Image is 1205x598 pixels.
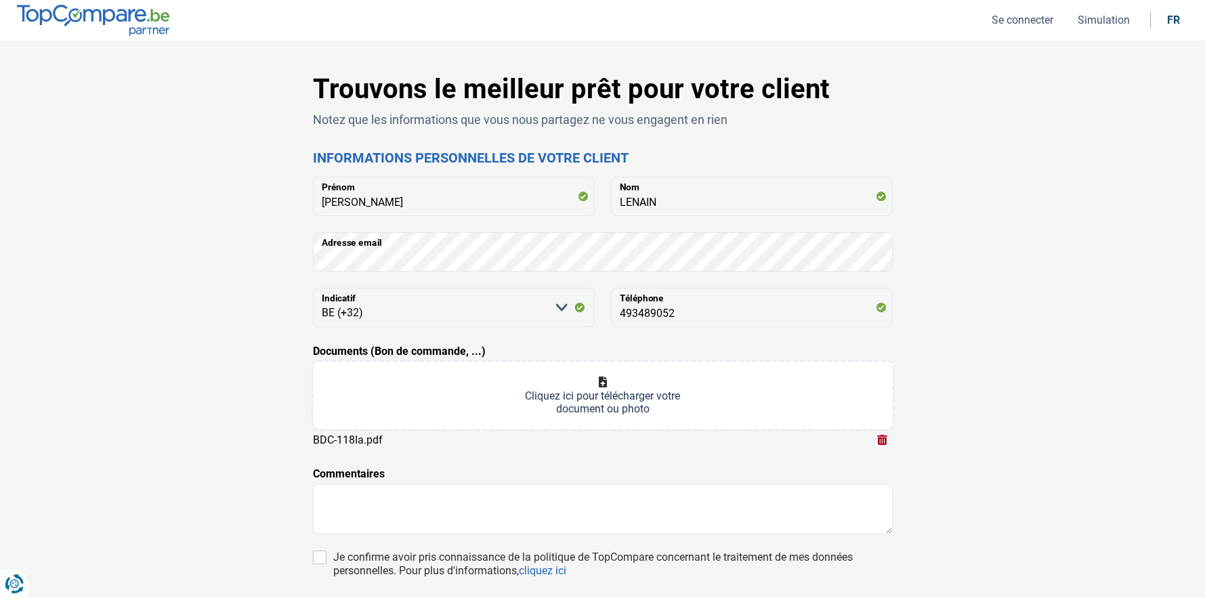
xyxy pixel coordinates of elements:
div: Je confirme avoir pris connaissance de la politique de TopCompare concernant le traitement de mes... [333,551,893,578]
a: cliquez ici [519,564,566,577]
label: Commentaires [313,466,385,482]
img: TopCompare.be [17,5,169,35]
div: BDC-118Ia.pdf [313,433,383,446]
h1: Trouvons le meilleur prêt pour votre client [313,73,893,106]
button: Se connecter [988,13,1057,27]
p: Notez que les informations que vous nous partagez ne vous engagent en rien [313,111,893,128]
select: Indicatif [313,288,595,327]
button: Simulation [1074,13,1134,27]
div: fr [1167,14,1180,26]
h2: Informations personnelles de votre client [313,150,893,166]
input: 401020304 [611,288,893,327]
label: Documents (Bon de commande, ...) [313,343,486,360]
